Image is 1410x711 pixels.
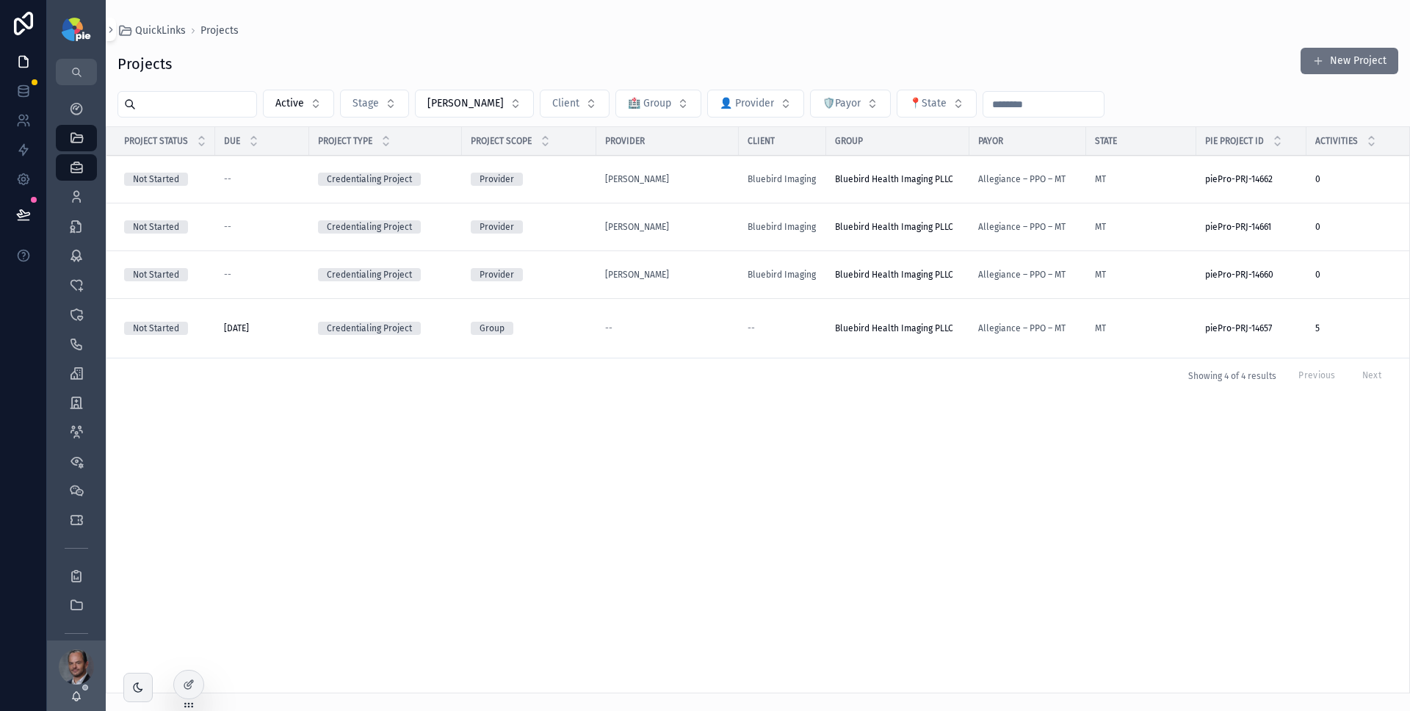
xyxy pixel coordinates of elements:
a: Bluebird Health Imaging PLLC [835,322,961,334]
span: Bluebird Health Imaging PLLC [835,269,953,281]
span: Project Type [318,135,372,147]
div: Credentialing Project [327,173,412,186]
a: Group [471,322,587,335]
span: State [1095,135,1117,147]
a: 0 [1315,173,1408,185]
a: [PERSON_NAME] [605,221,730,233]
a: Not Started [124,220,206,234]
a: [PERSON_NAME] [605,221,669,233]
a: Allegiance – PPO – MT [978,221,1066,233]
a: -- [748,322,817,334]
a: Not Started [124,322,206,335]
a: piePro-PRJ-14662 [1205,173,1298,185]
a: [PERSON_NAME] [605,269,669,281]
a: Allegiance – PPO – MT [978,322,1077,334]
a: -- [224,173,300,185]
span: Active [275,96,304,111]
a: Allegiance – PPO – MT [978,173,1066,185]
span: 📍State [909,96,947,111]
a: Bluebird Imaging [748,269,816,281]
button: Select Button [707,90,804,118]
span: Projects [200,24,239,38]
span: piePro-PRJ-14662 [1205,173,1273,185]
a: Credentialing Project [318,322,453,335]
a: piePro-PRJ-14661 [1205,221,1298,233]
a: MT [1095,173,1106,185]
a: [DATE] [224,322,300,334]
a: Credentialing Project [318,173,453,186]
span: 0 [1315,269,1320,281]
button: Select Button [415,90,534,118]
span: [PERSON_NAME] [427,96,504,111]
a: Provider [471,173,587,186]
a: QuickLinks [117,24,186,38]
a: piePro-PRJ-14657 [1205,322,1298,334]
a: Bluebird Imaging [748,173,817,185]
span: Stage [352,96,379,111]
span: Bluebird Health Imaging PLLC [835,322,953,334]
span: piePro-PRJ-14657 [1205,322,1272,334]
div: Credentialing Project [327,322,412,335]
a: Credentialing Project [318,220,453,234]
span: 🏥 Group [628,96,671,111]
div: Group [480,322,505,335]
a: [PERSON_NAME] [605,269,730,281]
div: Not Started [133,220,179,234]
a: MT [1095,269,1106,281]
button: New Project [1301,48,1398,74]
a: MT [1095,221,1187,233]
span: -- [224,269,231,281]
div: Credentialing Project [327,220,412,234]
a: Provider [471,268,587,281]
span: -- [224,173,231,185]
a: Bluebird Imaging [748,173,816,185]
a: Not Started [124,268,206,281]
div: Not Started [133,173,179,186]
img: App logo [62,18,90,41]
div: Provider [480,220,514,234]
a: Bluebird Health Imaging PLLC [835,221,961,233]
a: MT [1095,221,1106,233]
span: Payor [978,135,1003,147]
a: 0 [1315,221,1408,233]
a: Bluebird Health Imaging PLLC [835,269,961,281]
span: QuickLinks [135,24,186,38]
span: piePro-PRJ-14660 [1205,269,1273,281]
a: 0 [1315,269,1408,281]
span: MT [1095,322,1106,334]
a: Bluebird Health Imaging PLLC [835,173,961,185]
span: Pie Project ID [1205,135,1264,147]
span: Due [224,135,240,147]
button: Select Button [810,90,891,118]
a: piePro-PRJ-14660 [1205,269,1298,281]
a: 5 [1315,322,1408,334]
a: Bluebird Imaging [748,221,817,233]
div: Not Started [133,322,179,335]
span: Allegiance – PPO – MT [978,269,1066,281]
button: Select Button [263,90,334,118]
a: [PERSON_NAME] [605,173,730,185]
span: Group [835,135,863,147]
a: Allegiance – PPO – MT [978,322,1066,334]
span: Client [552,96,579,111]
span: Bluebird Health Imaging PLLC [835,221,953,233]
h1: Projects [117,54,172,74]
a: Allegiance – PPO – MT [978,269,1077,281]
span: Provider [605,135,645,147]
a: Allegiance – PPO – MT [978,173,1077,185]
a: MT [1095,173,1187,185]
a: -- [224,269,300,281]
span: Showing 4 of 4 results [1188,370,1276,382]
span: Project Status [124,135,188,147]
span: -- [748,322,755,334]
a: Allegiance – PPO – MT [978,221,1077,233]
span: [DATE] [224,322,249,334]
